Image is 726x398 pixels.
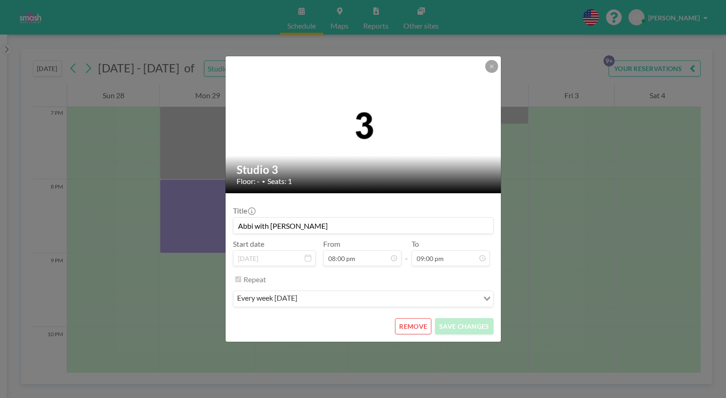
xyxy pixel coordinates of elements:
label: Start date [233,239,264,249]
input: (No title) [233,218,493,233]
span: Floor: - [237,177,260,186]
span: Seats: 1 [267,177,292,186]
img: 537.png [226,102,502,147]
span: • [262,178,265,185]
div: Search for option [233,291,493,307]
input: Search for option [300,293,478,305]
span: every week [DATE] [235,293,299,305]
label: Title [233,206,255,215]
button: SAVE CHANGES [435,318,493,334]
h2: Studio 3 [237,163,491,177]
span: - [405,243,408,263]
label: To [412,239,419,249]
label: From [323,239,340,249]
button: REMOVE [395,318,431,334]
label: Repeat [244,275,266,284]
